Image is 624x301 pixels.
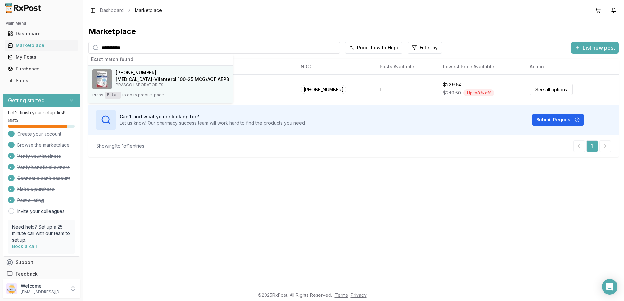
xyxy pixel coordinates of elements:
span: Feedback [16,271,38,277]
div: My Posts [8,54,75,60]
button: List new post [571,42,619,54]
th: Posts Available [374,59,438,74]
img: Fluticasone Furoate-Vilanterol 100-25 MCG/ACT AEPB [92,69,112,89]
div: Sales [8,77,75,84]
a: List new post [571,45,619,52]
p: Welcome [21,283,66,289]
span: Post a listing [17,197,44,204]
a: 1 [586,140,598,152]
p: Let us know! Our pharmacy success team will work hard to find the products you need. [120,120,306,126]
button: Filter by [408,42,442,54]
h4: [MEDICAL_DATA]-Vilanterol 100-25 MCG/ACT AEPB [116,76,229,82]
span: Filter by [420,44,438,51]
span: Verify your business [17,153,61,159]
a: Book a call [12,244,37,249]
img: RxPost Logo [3,3,44,13]
kbd: Enter [105,92,121,99]
span: Verify beneficial owners [17,164,70,170]
button: Feedback [3,268,80,280]
button: Submit Request [532,114,584,126]
button: Purchases [3,64,80,74]
p: PRASCO LABORATORIES [116,82,229,88]
span: Create your account [17,131,61,137]
button: Dashboard [3,29,80,39]
div: Open Intercom Messenger [602,279,617,295]
p: [EMAIL_ADDRESS][DOMAIN_NAME] [21,289,66,295]
div: Marketplace [8,42,75,49]
a: My Posts [5,51,78,63]
h2: Main Menu [5,21,78,26]
span: Price: Low to High [357,44,398,51]
div: $229.54 [443,82,462,88]
span: Connect a bank account [17,175,70,182]
a: Marketplace [5,40,78,51]
a: Purchases [5,63,78,75]
div: Showing 1 to 1 of 1 entries [96,143,144,149]
a: Dashboard [100,7,124,14]
span: Browse the marketplace [17,142,70,148]
span: Press [92,93,103,98]
th: NDC [295,59,374,74]
a: Privacy [351,292,367,298]
img: User avatar [6,283,17,294]
button: Sales [3,75,80,86]
span: Marketplace [135,7,162,14]
button: Fluticasone Furoate-Vilanterol 100-25 MCG/ACT AEPB[PHONE_NUMBER][MEDICAL_DATA]-Vilanterol 100-25 ... [88,66,233,103]
td: 1 [374,74,438,105]
nav: pagination [573,140,611,152]
span: to go to product page [122,93,164,98]
span: List new post [583,44,615,52]
a: Sales [5,75,78,86]
div: Up to 8 % off [463,89,494,96]
h3: Getting started [8,96,45,104]
nav: breadcrumb [100,7,162,14]
div: Marketplace [88,26,619,37]
span: 88 % [8,117,18,124]
a: Invite your colleagues [17,208,65,215]
button: Support [3,257,80,268]
th: Action [525,59,619,74]
span: Make a purchase [17,186,55,193]
h3: Can't find what you're looking for? [120,113,306,120]
span: $249.50 [443,90,461,96]
span: [PHONE_NUMBER] [301,85,346,94]
button: Marketplace [3,40,80,51]
a: See all options [530,84,573,95]
div: Exact match found [88,54,233,66]
div: Purchases [8,66,75,72]
button: My Posts [3,52,80,62]
p: Let's finish your setup first! [8,109,75,116]
div: Dashboard [8,31,75,37]
a: Terms [335,292,348,298]
button: Price: Low to High [345,42,402,54]
th: Lowest Price Available [438,59,525,74]
span: [PHONE_NUMBER] [116,69,156,76]
p: Need help? Set up a 25 minute call with our team to set up. [12,224,71,243]
a: Dashboard [5,28,78,40]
